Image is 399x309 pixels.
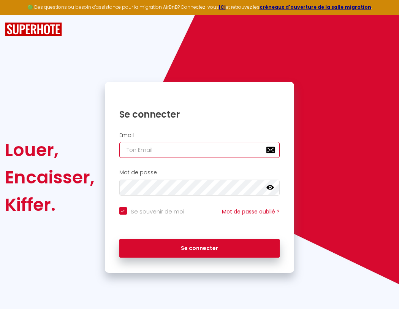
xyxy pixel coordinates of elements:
[119,108,280,120] h1: Se connecter
[260,4,371,10] a: créneaux d'ouverture de la salle migration
[119,142,280,158] input: Ton Email
[119,239,280,258] button: Se connecter
[119,132,280,139] h2: Email
[5,136,95,164] div: Louer,
[5,22,62,37] img: SuperHote logo
[222,208,280,215] a: Mot de passe oublié ?
[5,191,95,218] div: Kiffer.
[119,169,280,176] h2: Mot de passe
[219,4,226,10] a: ICI
[5,164,95,191] div: Encaisser,
[6,3,29,26] button: Ouvrir le widget de chat LiveChat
